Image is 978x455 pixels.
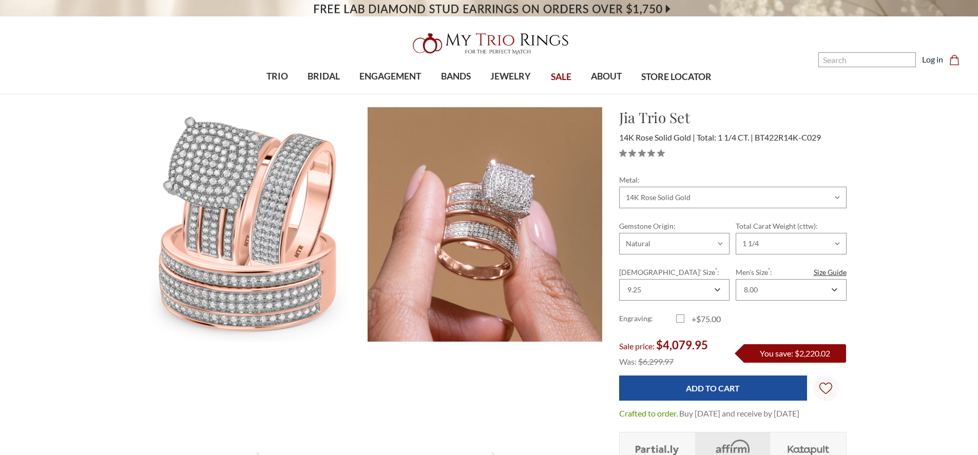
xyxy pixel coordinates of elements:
[619,267,730,278] label: [DEMOGRAPHIC_DATA]' Size :
[627,286,641,294] div: 9.25
[257,60,298,93] a: TRIO
[506,93,516,94] button: submenu toggle
[619,132,695,142] span: 14K Rose Solid Gold
[619,375,807,401] input: Add to Cart
[949,53,966,66] a: Cart with 0 items
[541,61,581,94] a: SALE
[385,93,395,94] button: submenu toggle
[814,267,847,278] a: Size Guide
[298,60,350,93] a: BRIDAL
[359,70,421,83] span: ENGAGEMENT
[350,60,431,93] a: ENGAGEMENT
[619,341,655,351] span: Sale price:
[132,107,367,342] img: Photo of Jia 1 1/4 ct tw. Diamond Cushion Cluster Trio Set 14K Rose Gold [BT422R-C029]
[736,221,846,231] label: Total Carat Weight (cttw):
[441,70,471,83] span: BANDS
[490,70,531,83] span: JEWELRY
[591,70,622,83] span: ABOUT
[619,313,676,325] label: Engraving:
[581,60,631,93] a: ABOUT
[266,70,288,83] span: TRIO
[619,279,730,301] div: Combobox
[755,132,821,142] span: BT422R14K-C029
[451,93,461,94] button: submenu toggle
[641,70,712,84] span: STORE LOCATOR
[481,60,541,93] a: JEWELRY
[949,55,960,65] svg: cart.cart_preview
[679,407,799,420] dd: Buy [DATE] and receive by [DATE]
[272,93,282,94] button: submenu toggle
[638,357,674,366] span: $6,299.97
[760,348,830,358] span: You save: $2,220.02
[744,286,758,294] div: 8.00
[619,357,637,366] span: Was:
[631,61,721,94] a: STORE LOCATOR
[819,350,832,427] svg: Wish Lists
[308,70,340,83] span: BRIDAL
[922,53,943,66] a: Log in
[736,279,846,301] div: Combobox
[656,338,708,352] span: $4,079.95
[368,107,602,342] img: Photo of Jia 1 1/4 ct tw. Diamond Cushion Cluster Trio Set 14K Rose Gold [BT422R-C029]
[736,267,846,278] label: Men's Size :
[619,221,730,231] label: Gemstone Origin:
[676,313,733,325] label: +$75.00
[619,107,847,128] h1: Jia Trio Set
[431,60,481,93] a: BANDS
[619,174,847,185] label: Metal:
[619,407,678,420] dt: Crafted to order.
[551,70,571,84] span: SALE
[319,93,329,94] button: submenu toggle
[818,52,916,67] input: Search
[813,375,839,401] a: Wish Lists
[283,27,694,60] a: My Trio Rings
[601,93,611,94] button: submenu toggle
[407,27,571,60] img: My Trio Rings
[697,132,753,142] span: Total: 1 1/4 CT.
